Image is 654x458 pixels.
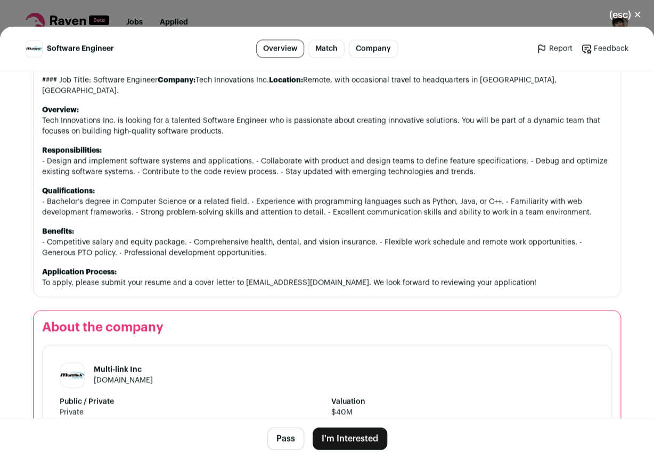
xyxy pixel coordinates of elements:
[256,39,304,58] a: Overview
[158,76,195,84] strong: Company:
[60,407,323,417] span: Private
[42,145,612,177] p: - Design and implement software systems and applications. - Collaborate with product and design t...
[42,228,74,235] strong: Benefits:
[47,43,114,54] span: Software Engineer
[94,364,153,375] h1: Multi-link Inc
[42,186,612,218] p: - Bachelor’s degree in Computer Science or a related field. - Experience with programming languag...
[596,3,654,27] button: Close modal
[60,396,323,407] strong: Public / Private
[42,75,612,96] p: #### Job Title: Software Engineer Tech Innovations Inc. Remote, with occasional travel to headqua...
[581,43,628,54] a: Feedback
[42,268,117,276] strong: Application Process:
[42,147,102,154] strong: Responsibilities:
[349,39,398,58] a: Company
[26,41,42,57] img: b6d131ea0b5a30c0fa72f7c1d5fb23d12c63e936b9a6a646fcff4b6df6651afa.jpg
[536,43,573,54] a: Report
[308,39,345,58] a: Match
[60,363,85,387] img: b6d131ea0b5a30c0fa72f7c1d5fb23d12c63e936b9a6a646fcff4b6df6651afa.jpg
[313,427,387,449] button: I'm Interested
[269,76,303,84] strong: Location:
[94,376,153,384] a: [DOMAIN_NAME]
[331,407,594,417] span: $40M
[42,187,95,195] strong: Qualifications:
[42,106,79,114] strong: Overview:
[331,396,594,407] strong: Valuation
[42,105,612,136] p: Tech Innovations Inc. is looking for a talented Software Engineer who is passionate about creatin...
[42,226,612,258] p: - Competitive salary and equity package. - Comprehensive health, dental, and vision insurance. - ...
[42,319,612,336] h2: About the company
[267,427,304,449] button: Pass
[42,267,612,288] p: To apply, please submit your resume and a cover letter to [EMAIL_ADDRESS][DOMAIN_NAME]. We look f...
